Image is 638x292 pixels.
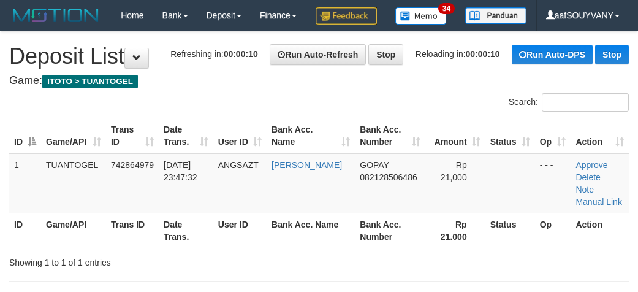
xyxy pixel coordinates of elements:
[159,213,213,248] th: Date Trans.
[465,7,526,24] img: panduan.png
[41,118,106,153] th: Game/API: activate to sort column ascending
[106,213,159,248] th: Trans ID
[111,160,154,170] span: 742864979
[485,213,535,248] th: Status
[218,160,259,170] span: ANGSAZT
[542,93,629,112] input: Search:
[466,49,500,59] strong: 00:00:10
[267,118,355,153] th: Bank Acc. Name: activate to sort column ascending
[416,49,500,59] span: Reloading in:
[575,160,607,170] a: Approve
[316,7,377,25] img: Feedback.jpg
[441,160,467,182] span: Rp 21,000
[213,213,267,248] th: User ID
[575,197,622,207] a: Manual Link
[438,3,455,14] span: 34
[270,44,366,65] a: Run Auto-Refresh
[41,213,106,248] th: Game/API
[571,118,629,153] th: Action: activate to sort column ascending
[9,252,257,269] div: Showing 1 to 1 of 1 entries
[355,118,425,153] th: Bank Acc. Number: activate to sort column ascending
[9,213,41,248] th: ID
[224,49,258,59] strong: 00:00:10
[395,7,447,25] img: Button%20Memo.svg
[106,118,159,153] th: Trans ID: activate to sort column ascending
[595,45,629,64] a: Stop
[535,118,571,153] th: Op: activate to sort column ascending
[535,153,571,213] td: - - -
[9,44,629,69] h1: Deposit List
[213,118,267,153] th: User ID: activate to sort column ascending
[360,160,389,170] span: GOPAY
[360,172,417,182] span: Copy 082128506486 to clipboard
[41,153,106,213] td: TUANTOGEL
[485,118,535,153] th: Status: activate to sort column ascending
[170,49,257,59] span: Refreshing in:
[42,75,138,88] span: ITOTO > TUANTOGEL
[164,160,197,182] span: [DATE] 23:47:32
[9,118,41,153] th: ID: activate to sort column descending
[355,213,425,248] th: Bank Acc. Number
[267,213,355,248] th: Bank Acc. Name
[575,185,594,194] a: Note
[272,160,342,170] a: [PERSON_NAME]
[535,213,571,248] th: Op
[425,213,485,248] th: Rp 21.000
[509,93,629,112] label: Search:
[571,213,629,248] th: Action
[9,153,41,213] td: 1
[425,118,485,153] th: Amount: activate to sort column ascending
[159,118,213,153] th: Date Trans.: activate to sort column ascending
[575,172,600,182] a: Delete
[368,44,403,65] a: Stop
[9,75,629,87] h4: Game:
[512,45,593,64] a: Run Auto-DPS
[9,6,102,25] img: MOTION_logo.png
